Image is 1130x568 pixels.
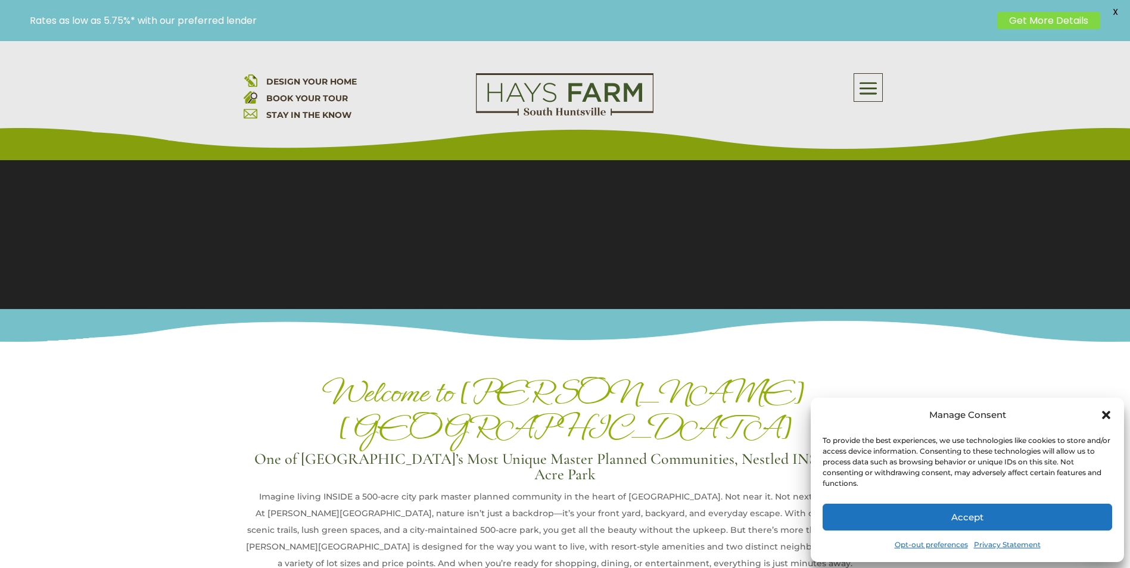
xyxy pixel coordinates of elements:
[244,90,257,104] img: book your home tour
[823,504,1112,530] button: Accept
[1100,409,1112,421] div: Close dialog
[30,15,991,26] p: Rates as low as 5.75%* with our preferred lender
[244,73,257,87] img: design your home
[929,407,1006,423] div: Manage Consent
[997,12,1100,29] a: Get More Details
[266,110,351,120] a: STAY IN THE KNOW
[1106,3,1124,21] span: X
[266,76,357,87] a: DESIGN YOUR HOME
[974,536,1041,553] a: Privacy Statement
[244,488,887,505] div: Imagine living INSIDE a 500-acre city park master planned community in the heart of [GEOGRAPHIC_D...
[244,451,887,488] h3: One of [GEOGRAPHIC_DATA]’s Most Unique Master Planned Communities, Nestled INSIDE a 500 Acre Park
[823,435,1111,489] div: To provide the best experiences, we use technologies like cookies to store and/or access device i...
[895,536,968,553] a: Opt-out preferences
[266,93,348,104] a: BOOK YOUR TOUR
[244,375,887,451] h1: Welcome to [PERSON_NAME][GEOGRAPHIC_DATA]
[476,108,653,118] a: hays farm homes huntsville development
[476,73,653,116] img: Logo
